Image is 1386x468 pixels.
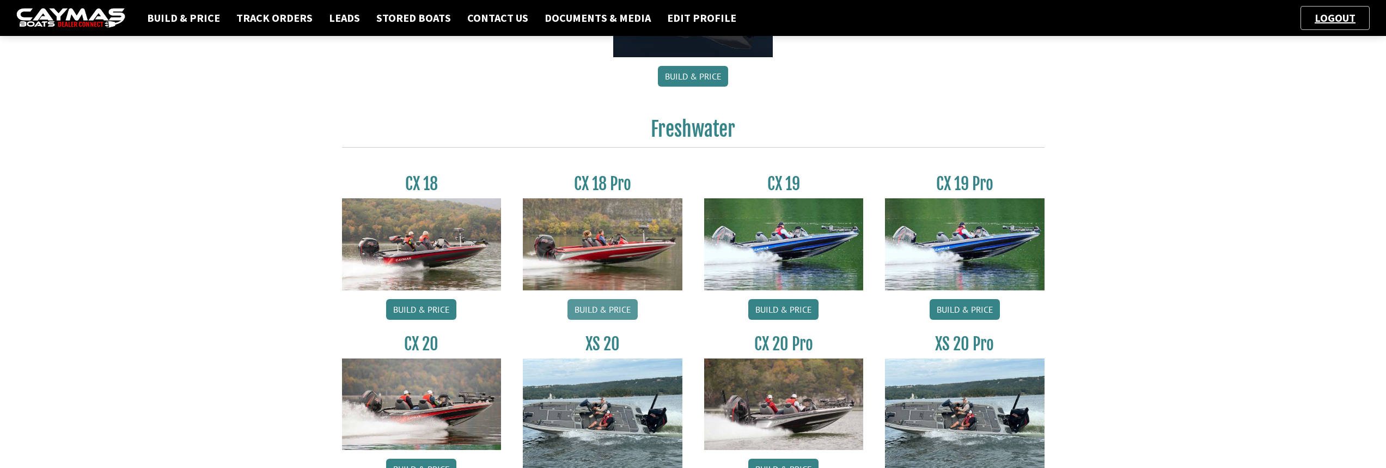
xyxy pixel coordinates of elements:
[342,198,502,290] img: CX-18S_thumbnail.jpg
[142,11,225,25] a: Build & Price
[1309,11,1361,25] a: Logout
[567,299,638,320] a: Build & Price
[704,174,864,194] h3: CX 19
[662,11,742,25] a: Edit Profile
[342,334,502,354] h3: CX 20
[386,299,456,320] a: Build & Price
[342,174,502,194] h3: CX 18
[342,358,502,450] img: CX-20_thumbnail.jpg
[704,358,864,450] img: CX-20Pro_thumbnail.jpg
[462,11,534,25] a: Contact Us
[231,11,318,25] a: Track Orders
[885,198,1045,290] img: CX19_thumbnail.jpg
[16,8,125,28] img: caymas-dealer-connect-2ed40d3bc7270c1d8d7ffb4b79bf05adc795679939227970def78ec6f6c03838.gif
[523,334,682,354] h3: XS 20
[539,11,656,25] a: Documents & Media
[748,299,819,320] a: Build & Price
[885,334,1045,354] h3: XS 20 Pro
[523,174,682,194] h3: CX 18 Pro
[704,334,864,354] h3: CX 20 Pro
[930,299,1000,320] a: Build & Price
[323,11,365,25] a: Leads
[658,66,728,87] a: Build & Price
[523,198,682,290] img: CX-18SS_thumbnail.jpg
[704,198,864,290] img: CX19_thumbnail.jpg
[371,11,456,25] a: Stored Boats
[342,117,1045,148] h2: Freshwater
[885,174,1045,194] h3: CX 19 Pro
